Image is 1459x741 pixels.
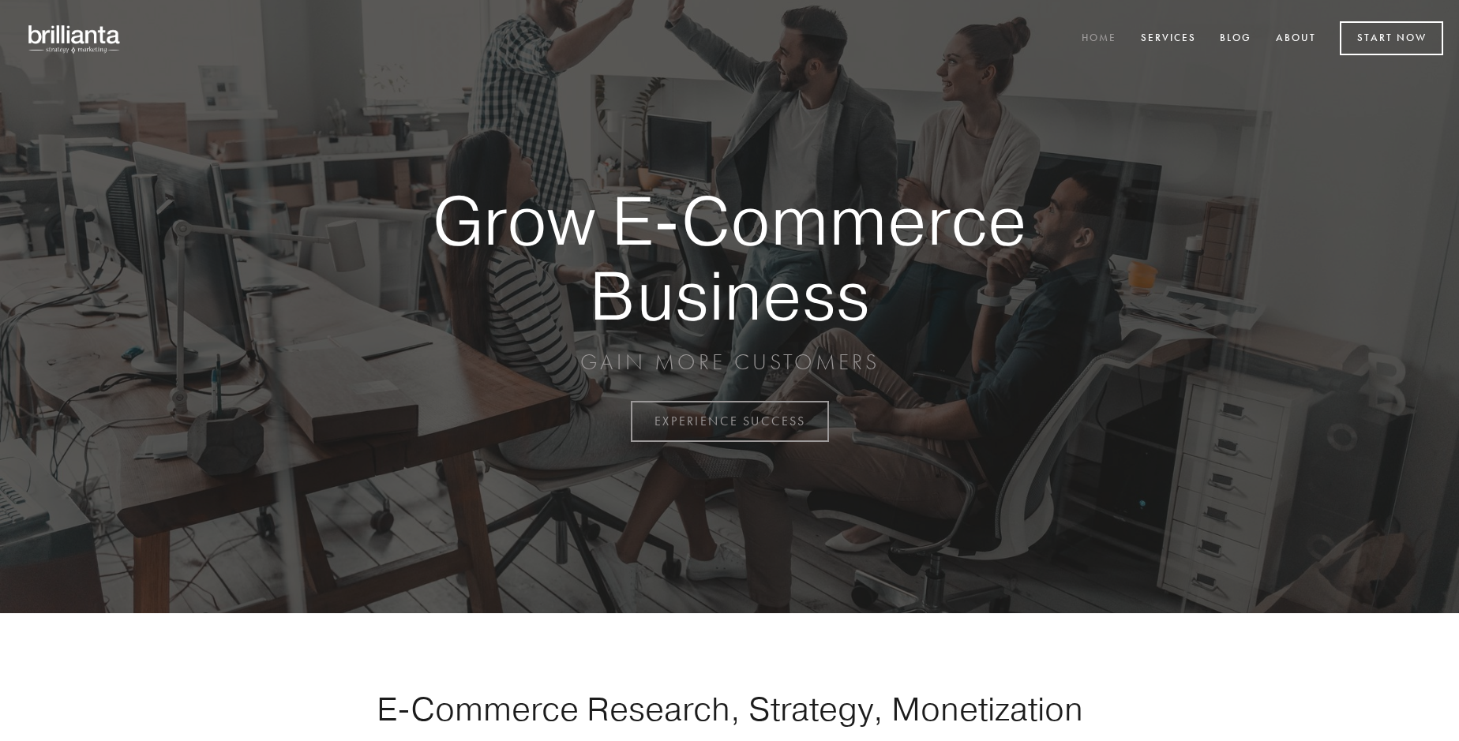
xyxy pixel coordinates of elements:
p: GAIN MORE CUSTOMERS [377,348,1082,376]
strong: Grow E-Commerce Business [377,183,1082,332]
a: About [1266,26,1326,52]
a: EXPERIENCE SUCCESS [631,401,829,442]
a: Blog [1210,26,1262,52]
a: Home [1071,26,1127,52]
a: Start Now [1340,21,1443,55]
h1: E-Commerce Research, Strategy, Monetization [327,689,1132,728]
a: Services [1131,26,1206,52]
img: brillianta - research, strategy, marketing [16,16,134,62]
